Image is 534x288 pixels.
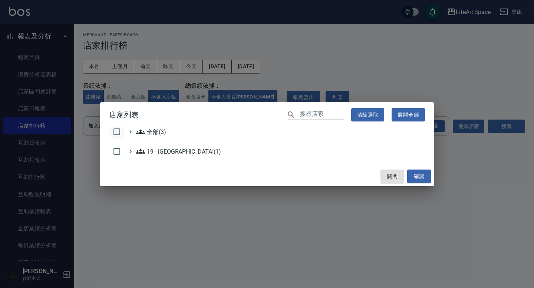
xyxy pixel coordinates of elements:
span: 19 - [GEOGRAPHIC_DATA](1) [136,147,221,156]
span: 全部(3) [136,127,166,136]
input: 搜尋店家 [300,109,344,120]
button: 確認 [407,170,431,183]
button: 關閉 [380,170,404,183]
button: 展開全部 [392,108,425,122]
h2: 店家列表 [100,102,434,128]
button: 清除選取 [351,108,385,122]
